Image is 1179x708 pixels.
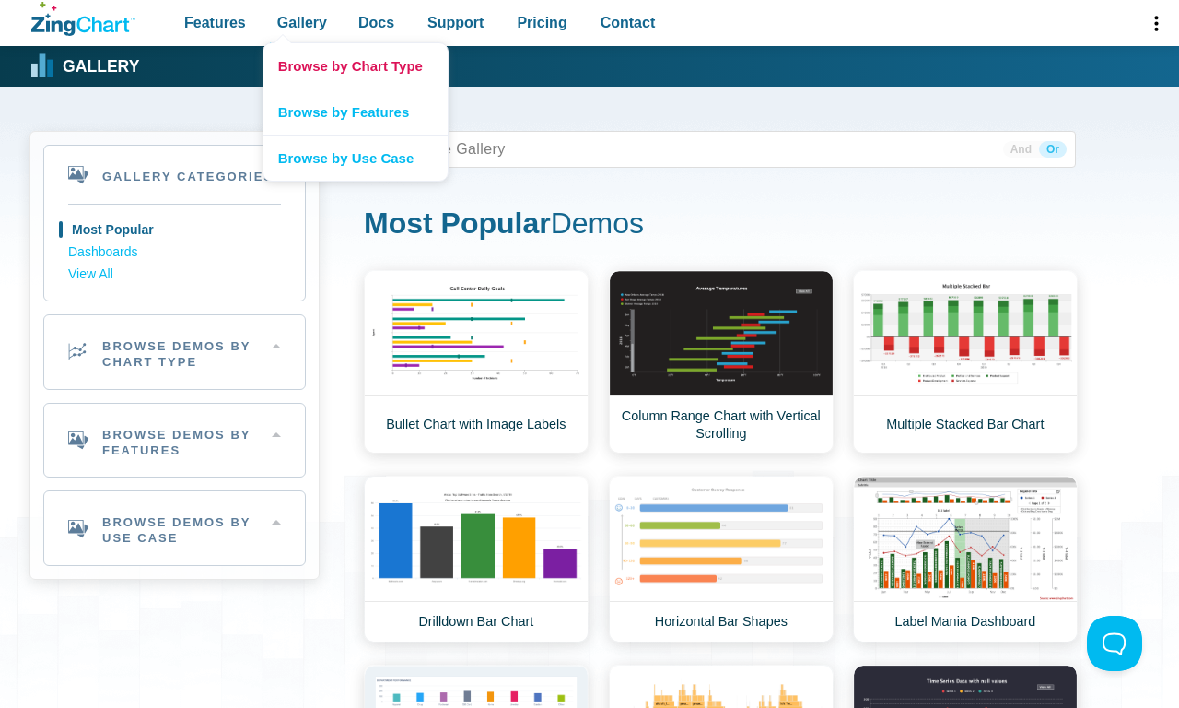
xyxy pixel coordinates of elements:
a: Browse by Use Case [263,135,448,181]
span: Features [184,10,246,35]
h2: Gallery Categories [44,146,305,204]
a: Multiple Stacked Bar Chart [853,270,1078,454]
h1: Demos [364,205,1076,246]
span: Contact [601,10,656,35]
iframe: Toggle Customer Support [1087,616,1142,671]
a: Label Mania Dashboard [853,476,1078,643]
a: Horizontal Bar Shapes [609,476,834,643]
a: Browse by Chart Type [263,43,448,88]
a: Dashboards [68,242,281,264]
strong: Most Popular [364,206,551,240]
span: Or [1039,141,1067,158]
span: Docs [358,10,394,35]
a: View All [68,264,281,286]
a: Column Range Chart with Vertical Scrolling [609,270,834,454]
a: ZingChart Logo. Click to return to the homepage [31,2,135,36]
span: And [1003,141,1039,158]
a: Bullet Chart with Image Labels [364,270,589,454]
h2: Browse Demos By Chart Type [44,315,305,389]
strong: Gallery [63,59,139,76]
span: Gallery [277,10,327,35]
h2: Browse Demos By Features [44,404,305,478]
a: Gallery [31,53,139,80]
span: Support [427,10,484,35]
a: Most Popular [68,219,281,242]
a: Drilldown Bar Chart [364,476,589,643]
a: Browse by Features [263,88,448,135]
h2: Browse Demos By Use Case [44,491,305,565]
span: Pricing [517,10,566,35]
